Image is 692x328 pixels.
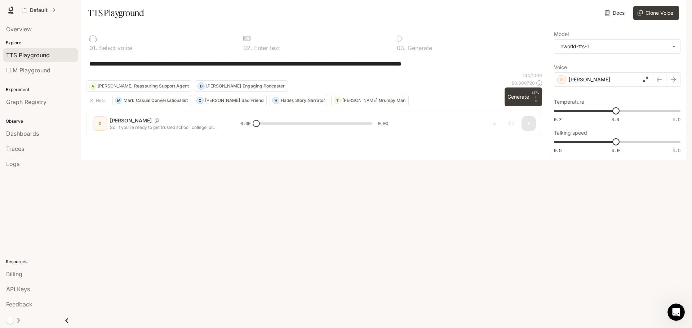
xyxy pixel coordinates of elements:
[112,95,191,106] button: MMarkCasual Conversationalist
[19,3,59,17] button: All workspaces
[523,72,542,78] p: 144 / 1000
[281,98,294,103] p: Hades
[243,84,285,88] p: Engaging Podcaster
[89,45,97,51] p: 0 1 .
[194,95,267,106] button: O[PERSON_NAME]Sad Friend
[331,95,409,106] button: T[PERSON_NAME]Grumpy Man
[272,95,279,106] div: H
[633,6,679,20] button: Clone Voice
[603,6,627,20] a: Docs
[241,98,263,103] p: Sad Friend
[195,80,288,92] button: D[PERSON_NAME]Engaging Podcaster
[673,116,680,122] span: 1.5
[136,98,188,103] p: Casual Conversationalist
[342,98,377,103] p: [PERSON_NAME]
[532,90,539,103] p: ⏎
[554,116,562,122] span: 0.7
[205,98,240,103] p: [PERSON_NAME]
[252,45,280,51] p: Enter text
[505,87,542,106] button: GenerateCTRL +⏎
[397,45,406,51] p: 0 3 .
[30,7,48,13] p: Default
[554,147,562,153] span: 0.5
[511,80,535,86] p: $ 0.000720
[554,40,680,53] div: inworld-tts-1
[295,98,325,103] p: Story Narrator
[270,95,328,106] button: HHadesStory Narrator
[667,304,685,321] iframe: Intercom live chat
[532,90,539,99] p: CTRL +
[612,147,620,153] span: 1.0
[89,80,96,92] div: A
[406,45,432,51] p: Generate
[88,6,144,20] h1: TTS Playground
[554,65,567,70] p: Voice
[86,95,110,106] button: Hide
[612,116,620,122] span: 1.1
[559,43,669,50] div: inworld-tts-1
[569,76,610,83] p: [PERSON_NAME]
[379,98,405,103] p: Grumpy Man
[673,147,680,153] span: 1.5
[206,84,241,88] p: [PERSON_NAME]
[115,95,122,106] div: M
[86,80,192,92] button: A[PERSON_NAME]Reassuring Support Agent
[334,95,341,106] div: T
[198,80,204,92] div: D
[554,130,587,135] p: Talking speed
[98,84,133,88] p: [PERSON_NAME]
[243,45,252,51] p: 0 2 .
[124,98,134,103] p: Mark
[554,32,569,37] p: Model
[97,45,132,51] p: Select voice
[197,95,203,106] div: O
[554,99,584,104] p: Temperature
[134,84,189,88] p: Reassuring Support Agent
